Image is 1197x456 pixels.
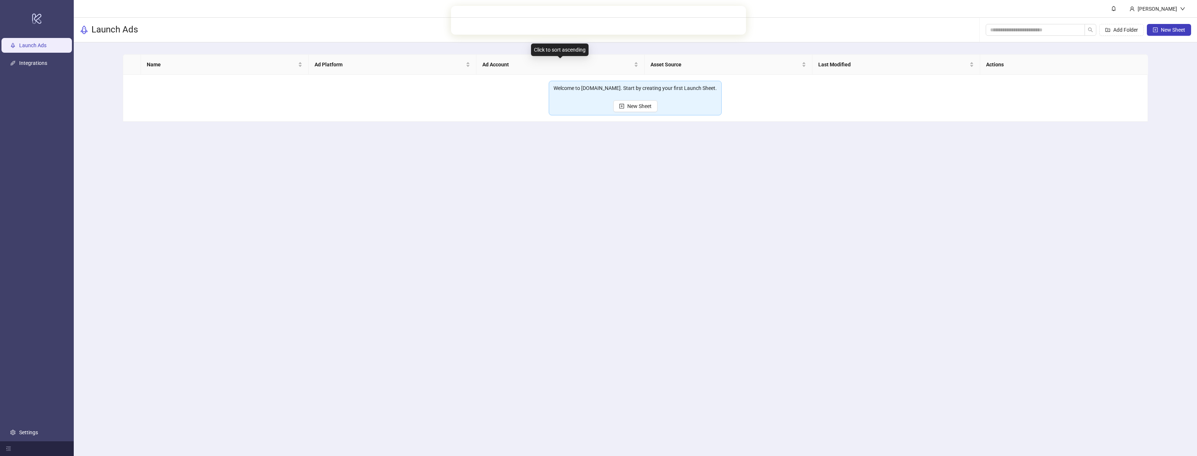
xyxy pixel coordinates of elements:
span: Asset Source [650,60,800,69]
span: plus-square [619,104,624,109]
iframe: Intercom live chat banner [451,6,746,35]
th: Ad Account [476,55,644,75]
h3: Launch Ads [91,24,138,36]
button: New Sheet [613,100,658,112]
span: Ad Account [482,60,632,69]
span: rocket [80,25,89,34]
button: Add Folder [1099,24,1144,36]
th: Name [141,55,309,75]
th: Ad Platform [309,55,476,75]
span: New Sheet [1161,27,1185,33]
div: Click to sort ascending [531,43,589,56]
span: New Sheet [627,103,652,109]
a: Launch Ads [19,42,46,48]
th: Actions [980,55,1148,75]
span: folder-add [1105,27,1110,32]
div: [PERSON_NAME] [1135,5,1180,13]
span: down [1180,6,1185,11]
a: Integrations [19,60,47,66]
span: Name [147,60,296,69]
iframe: Intercom live chat [1172,431,1190,449]
span: bell [1111,6,1116,11]
span: search [1088,27,1093,32]
span: menu-fold [6,446,11,451]
span: user [1130,6,1135,11]
a: Settings [19,429,38,435]
button: New Sheet [1147,24,1191,36]
div: Welcome to [DOMAIN_NAME]. Start by creating your first Launch Sheet. [554,84,717,92]
span: Add Folder [1113,27,1138,33]
span: plus-square [1153,27,1158,32]
span: Last Modified [818,60,968,69]
span: Ad Platform [315,60,464,69]
th: Asset Source [645,55,812,75]
th: Last Modified [812,55,980,75]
